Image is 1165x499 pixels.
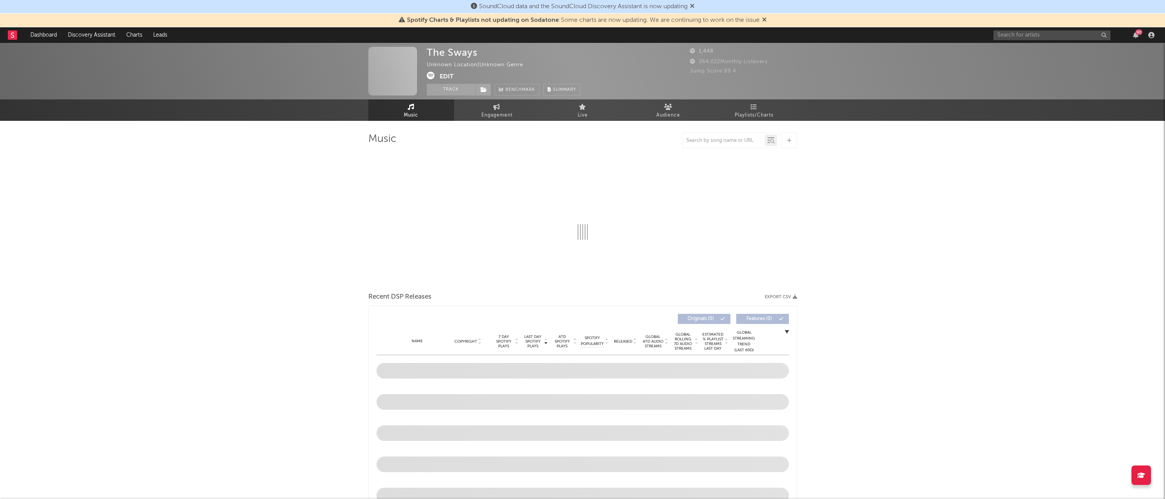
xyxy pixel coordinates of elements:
button: Originals(0) [678,314,730,324]
div: Global Streaming Trend (Last 60D) [732,330,756,353]
a: Charts [121,27,148,43]
a: Dashboard [25,27,62,43]
span: Benchmark [506,85,535,95]
a: Discovery Assistant [62,27,121,43]
span: Dismiss [762,17,767,23]
a: Engagement [454,99,540,121]
span: Dismiss [690,4,695,10]
a: Music [368,99,454,121]
span: Music [404,111,418,120]
div: Unknown Location | Unknown Genre [427,60,532,70]
input: Search for artists [994,30,1110,40]
span: Spotify Popularity [581,335,604,347]
span: Playlists/Charts [735,111,773,120]
span: 7 Day Spotify Plays [493,334,514,349]
div: Name [392,338,443,344]
span: 364,022 Monthly Listeners [690,59,768,64]
span: : Some charts are now updating. We are continuing to work on the issue [407,17,760,23]
span: Spotify Charts & Playlists not updating on Sodatone [407,17,559,23]
span: ATD Spotify Plays [552,334,573,349]
span: Global Rolling 7D Audio Streams [672,332,694,351]
span: Features ( 0 ) [741,317,777,321]
button: Summary [543,84,580,96]
span: Released [614,339,632,344]
span: Copyright [454,339,477,344]
span: Recent DSP Releases [368,292,431,302]
span: Estimated % Playlist Streams Last Day [702,332,724,351]
input: Search by song name or URL [682,138,765,144]
span: Global ATD Audio Streams [642,334,664,349]
a: Benchmark [495,84,539,96]
span: Engagement [481,111,513,120]
span: SoundCloud data and the SoundCloud Discovery Assistant is now updating [479,4,688,10]
button: Track [427,84,476,96]
span: Originals ( 0 ) [683,317,719,321]
div: The Sways [427,47,477,58]
a: Playlists/Charts [711,99,797,121]
div: 90 [1135,29,1142,35]
button: Features(0) [736,314,789,324]
span: 1,448 [690,49,714,54]
span: Live [578,111,588,120]
button: 90 [1133,32,1138,38]
span: Jump Score: 89.4 [690,69,736,74]
span: Audience [656,111,680,120]
a: Leads [148,27,173,43]
span: Summary [553,88,576,92]
a: Live [540,99,626,121]
span: Last Day Spotify Plays [523,334,543,349]
button: Export CSV [765,295,797,299]
button: Edit [440,72,454,81]
a: Audience [626,99,711,121]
